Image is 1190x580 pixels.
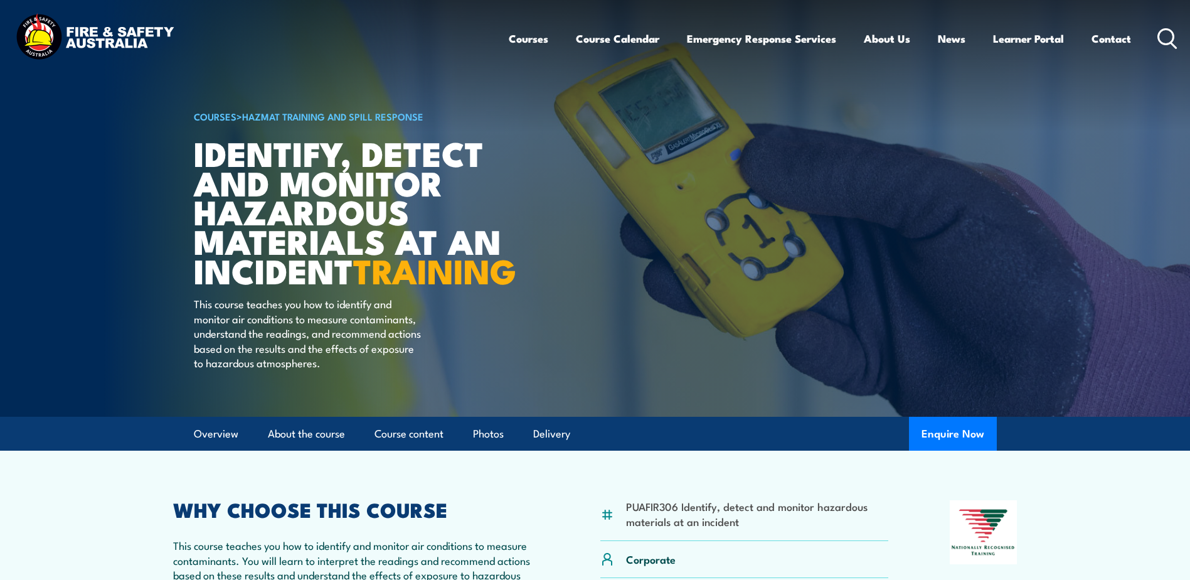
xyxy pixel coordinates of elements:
[194,417,238,451] a: Overview
[194,296,423,370] p: This course teaches you how to identify and monitor air conditions to measure contaminants, under...
[938,22,965,55] a: News
[909,417,997,451] button: Enquire Now
[268,417,345,451] a: About the course
[1092,22,1131,55] a: Contact
[533,417,570,451] a: Delivery
[864,22,910,55] a: About Us
[626,499,889,529] li: PUAFIR306 Identify, detect and monitor hazardous materials at an incident
[576,22,659,55] a: Course Calendar
[173,500,539,518] h2: WHY CHOOSE THIS COURSE
[194,109,236,123] a: COURSES
[950,500,1017,564] img: Nationally Recognised Training logo.
[194,138,504,285] h1: Identify, detect and monitor hazardous materials at an incident
[242,109,423,123] a: HAZMAT Training and Spill Response
[687,22,836,55] a: Emergency Response Services
[375,417,444,451] a: Course content
[509,22,548,55] a: Courses
[993,22,1064,55] a: Learner Portal
[353,244,516,296] strong: TRAINING
[473,417,504,451] a: Photos
[626,552,676,566] p: Corporate
[194,109,504,124] h6: >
